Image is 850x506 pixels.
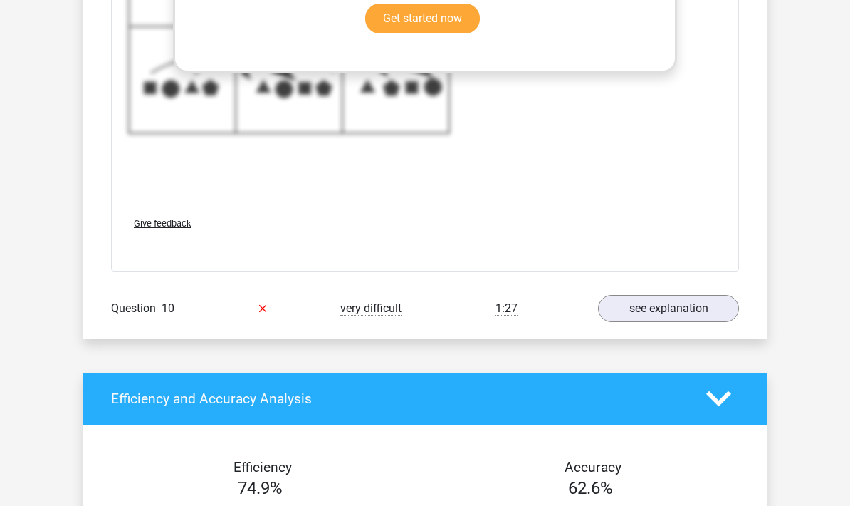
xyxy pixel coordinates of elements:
[111,460,414,476] h4: Efficiency
[238,479,283,499] span: 74.9%
[162,302,174,316] span: 10
[340,302,402,316] span: very difficult
[134,219,191,229] span: Give feedback
[441,460,745,476] h4: Accuracy
[111,301,162,318] span: Question
[365,4,480,34] a: Get started now
[111,391,685,408] h4: Efficiency and Accuracy Analysis
[568,479,613,499] span: 62.6%
[598,296,739,323] a: see explanation
[495,302,518,316] span: 1:27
